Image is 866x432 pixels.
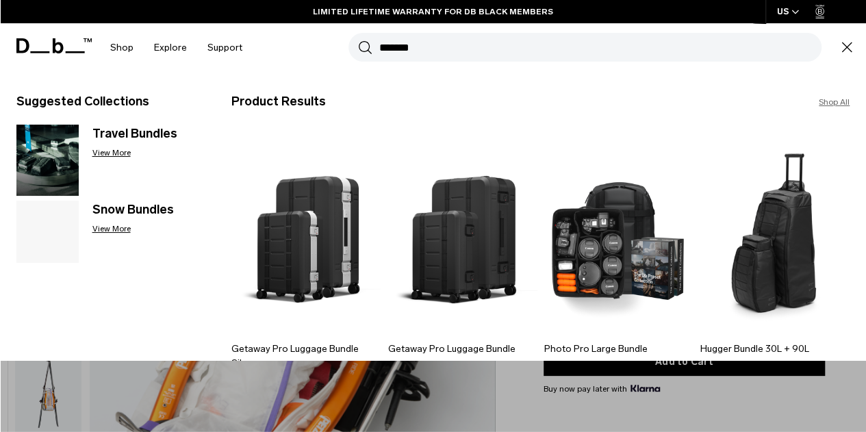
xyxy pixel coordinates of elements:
a: Travel Bundles Travel Bundles View More [16,125,204,201]
a: LIMITED LIFETIME WARRANTY FOR DB BLACK MEMBERS [313,5,553,18]
img: Travel Bundles [16,125,79,196]
a: Getaway Pro Luggage Bundle Getaway Pro Luggage Bundle $1,548 $1,399 [387,132,537,396]
h3: Hugger Bundle 30L + 90L [700,342,850,356]
h3: Snow Bundles [92,201,205,219]
a: Snow Bundles View More [16,201,204,272]
a: Shop All [819,96,850,108]
a: Explore [154,23,187,72]
a: Hugger Bundle 30L + 90L Hugger Bundle 30L + 90L $628 $569 [700,132,850,396]
p: View More [92,223,205,235]
a: Shop [110,23,133,72]
a: Photo Pro Large Bundle Photo Pro Large Bundle $716 $569 [544,132,693,396]
nav: Main Navigation [100,23,253,72]
h3: Suggested Collections [16,92,204,111]
h3: Photo Pro Large Bundle [544,342,693,356]
img: Photo Pro Large Bundle [544,132,693,333]
a: Getaway Pro Luggage Bundle Silver Getaway Pro Luggage Bundle Silver $1,548 $1,399 [231,132,381,396]
img: Getaway Pro Luggage Bundle [387,132,537,333]
p: View More [92,147,205,159]
a: Support [207,23,242,72]
img: Hugger Bundle 30L + 90L [700,132,850,333]
h3: Getaway Pro Luggage Bundle Silver [231,342,381,370]
h3: Travel Bundles [92,125,205,143]
h3: Product Results [231,92,540,111]
img: Getaway Pro Luggage Bundle Silver [231,132,381,333]
h3: Getaway Pro Luggage Bundle [387,342,537,356]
